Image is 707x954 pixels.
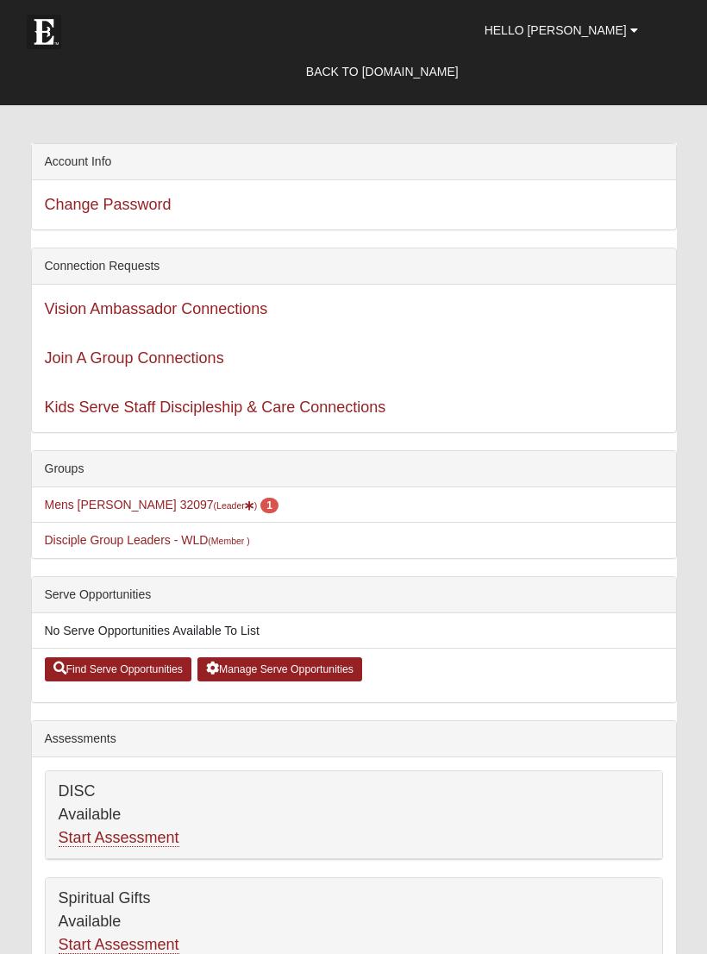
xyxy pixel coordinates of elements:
[45,657,192,681] a: Find Serve Opportunities
[32,248,676,285] div: Connection Requests
[32,577,676,613] div: Serve Opportunities
[45,498,278,512] a: Mens [PERSON_NAME] 32097(Leader) 1
[45,300,268,317] a: Vision Ambassador Connections
[59,829,179,847] a: Start Assessment
[32,613,676,649] li: No Serve Opportunities Available To List
[32,451,676,487] div: Groups
[32,721,676,757] div: Assessments
[59,936,179,954] a: Start Assessment
[45,533,250,547] a: Disciple Group Leaders - WLD(Member )
[197,657,362,681] a: Manage Serve Opportunities
[27,15,61,49] img: Eleven22 logo
[472,9,651,52] a: Hello [PERSON_NAME]
[208,536,249,546] small: (Member )
[45,399,386,416] a: Kids Serve Staff Discipleship & Care Connections
[293,50,472,93] a: Back to [DOMAIN_NAME]
[45,196,172,213] a: Change Password
[46,771,662,859] div: DISC Available
[214,500,258,511] small: (Leader )
[485,23,627,37] span: Hello [PERSON_NAME]
[32,144,676,180] div: Account Info
[260,498,278,513] span: number of pending members
[45,349,224,367] a: Join A Group Connections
